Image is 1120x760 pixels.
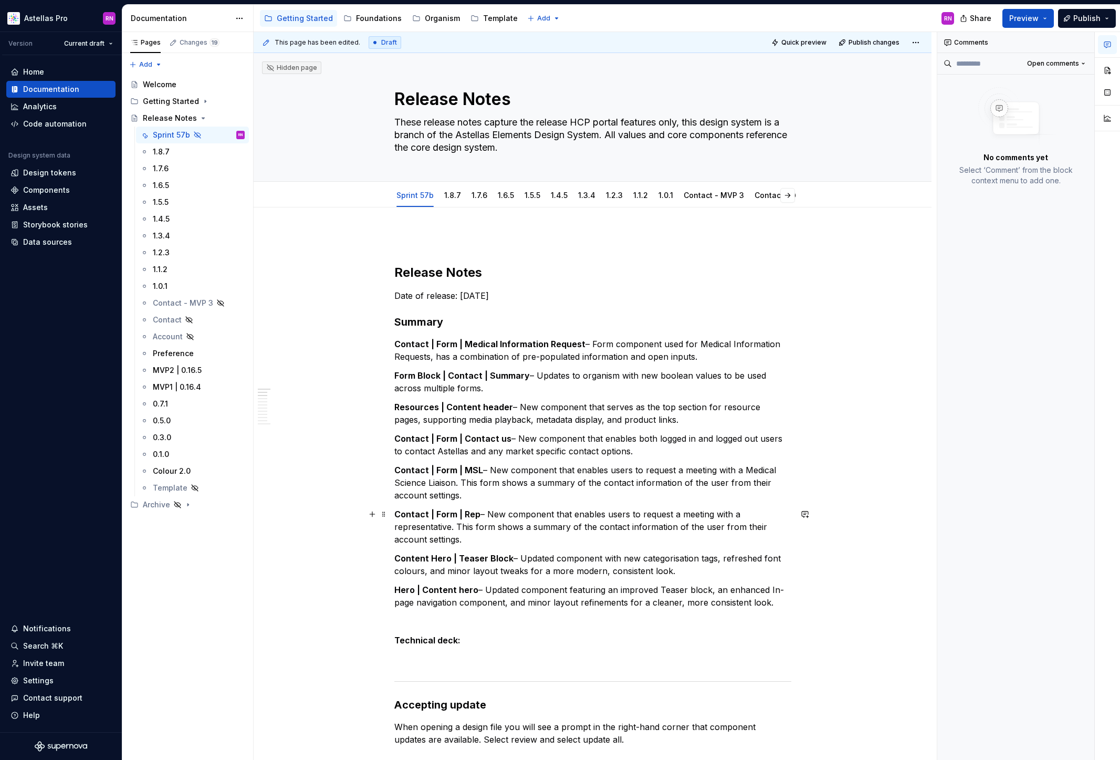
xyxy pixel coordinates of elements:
[394,315,791,329] h3: Summary
[835,35,904,50] button: Publish changes
[23,101,57,112] div: Analytics
[394,289,791,302] p: Date of release: [DATE]
[6,64,116,80] a: Home
[781,38,826,47] span: Quick preview
[1002,9,1054,28] button: Preview
[394,339,585,349] strong: Contact | Form | Medical Information Request
[6,638,116,654] button: Search ⌘K
[136,177,249,194] a: 1.6.5
[755,191,783,200] a: Contact
[139,60,152,69] span: Add
[392,87,789,112] textarea: Release Notes
[658,191,673,200] a: 1.0.1
[394,370,530,381] strong: Form Block | Contact | Summary
[394,721,791,746] p: When opening a design file you will see a prompt in the right-hand corner that component updates ...
[106,14,113,23] div: RN
[525,191,540,200] a: 1.5.5
[153,348,194,359] div: Preference
[849,38,899,47] span: Publish changes
[131,13,230,24] div: Documentation
[524,11,563,26] button: Add
[136,295,249,311] a: Contact - MVP 3
[768,35,831,50] button: Quick preview
[8,39,33,48] div: Version
[537,14,550,23] span: Add
[136,412,249,429] a: 0.5.0
[394,585,478,595] strong: Hero | Content hero
[153,197,169,207] div: 1.5.5
[394,552,791,577] p: – Updated component with new categorisation tags, refreshed font colours, and minor layout tweaks...
[6,690,116,706] button: Contact support
[136,143,249,160] a: 1.8.7
[23,658,64,669] div: Invite team
[23,675,54,686] div: Settings
[153,466,191,476] div: Colour 2.0
[260,10,337,27] a: Getting Started
[394,465,483,475] strong: Contact | Form | MSL
[153,163,169,174] div: 1.7.6
[629,184,652,206] div: 1.1.2
[520,184,545,206] div: 1.5.5
[126,76,249,93] a: Welcome
[394,402,513,412] strong: Resources | Content header
[444,191,461,200] a: 1.8.7
[408,10,464,27] a: Organism
[394,369,791,394] p: – Updates to organism with new boolean values to be used across multiple forms.
[467,184,491,206] div: 1.7.6
[381,38,397,47] span: Draft
[64,39,104,48] span: Current draft
[59,36,118,51] button: Current draft
[277,13,333,24] div: Getting Started
[983,152,1048,163] p: No comments yet
[136,194,249,211] a: 1.5.5
[126,110,249,127] a: Release Notes
[750,184,788,206] div: Contact
[425,13,460,24] div: Organism
[1027,59,1079,68] span: Open comments
[394,433,511,444] strong: Contact | Form | Contact us
[440,184,465,206] div: 1.8.7
[23,84,79,95] div: Documentation
[23,168,76,178] div: Design tokens
[153,449,169,460] div: 0.1.0
[394,464,791,502] p: – New component that enables users to request a meeting with a Medical Science Liaison. This form...
[136,127,249,143] a: Sprint 57bRN
[633,191,648,200] a: 1.1.2
[394,584,791,609] p: – Updated component featuring an improved Teaser block, an enhanced In-page navigation component,...
[136,261,249,278] a: 1.1.2
[394,401,791,426] p: – New component that serves as the top section for resource pages, supporting media playback, met...
[955,9,998,28] button: Share
[266,64,317,72] div: Hidden page
[7,12,20,25] img: b2369ad3-f38c-46c1-b2a2-f2452fdbdcd2.png
[466,10,522,27] a: Template
[153,214,170,224] div: 1.4.5
[6,116,116,132] a: Code automation
[394,432,791,457] p: – New component that enables both logged in and logged out users to contact Astellas and any mark...
[126,76,249,513] div: Page tree
[153,415,171,426] div: 0.5.0
[1022,56,1090,71] button: Open comments
[602,184,627,206] div: 1.2.3
[136,211,249,227] a: 1.4.5
[238,130,243,140] div: RN
[23,693,82,703] div: Contact support
[35,741,87,752] svg: Supernova Logo
[23,641,63,651] div: Search ⌘K
[551,191,568,200] a: 1.4.5
[394,264,791,281] h2: Release Notes
[23,710,40,721] div: Help
[396,191,434,200] a: Sprint 57b
[6,199,116,216] a: Assets
[153,130,190,140] div: Sprint 57b
[472,191,487,200] a: 1.7.6
[679,184,748,206] div: Contact - MVP 3
[483,13,518,24] div: Template
[136,244,249,261] a: 1.2.3
[394,508,791,546] p: – New component that enables users to request a meeting with a representative. This form shows a ...
[23,185,70,195] div: Components
[153,247,170,258] div: 1.2.3
[606,191,623,200] a: 1.2.3
[136,227,249,244] a: 1.3.4
[136,278,249,295] a: 1.0.1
